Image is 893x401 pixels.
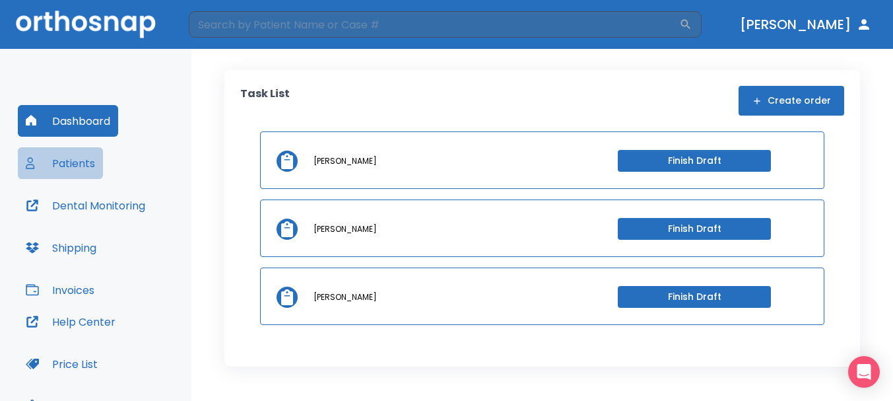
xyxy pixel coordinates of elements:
button: Finish Draft [618,286,771,308]
button: Invoices [18,274,102,306]
button: Dental Monitoring [18,190,153,221]
button: Dashboard [18,105,118,137]
button: Finish Draft [618,218,771,240]
p: [PERSON_NAME] [314,223,377,235]
button: [PERSON_NAME] [735,13,877,36]
div: Open Intercom Messenger [848,356,880,388]
button: Finish Draft [618,150,771,172]
p: [PERSON_NAME] [314,291,377,303]
button: Shipping [18,232,104,264]
p: Task List [240,86,290,116]
button: Price List [18,348,106,380]
input: Search by Patient Name or Case # [189,11,679,38]
button: Help Center [18,306,123,338]
button: Patients [18,147,103,179]
button: Create order [739,86,844,116]
img: Orthosnap [16,11,156,38]
p: [PERSON_NAME] [314,155,377,167]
